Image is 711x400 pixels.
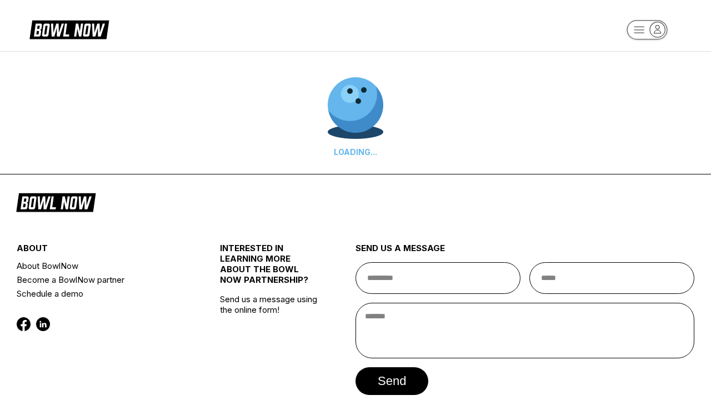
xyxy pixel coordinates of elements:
[355,243,694,262] div: send us a message
[17,243,186,259] div: about
[220,243,322,294] div: INTERESTED IN LEARNING MORE ABOUT THE BOWL NOW PARTNERSHIP?
[17,287,186,301] a: Schedule a demo
[17,259,186,273] a: About BowlNow
[328,147,383,157] div: LOADING...
[355,367,428,395] button: send
[17,273,186,287] a: Become a BowlNow partner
